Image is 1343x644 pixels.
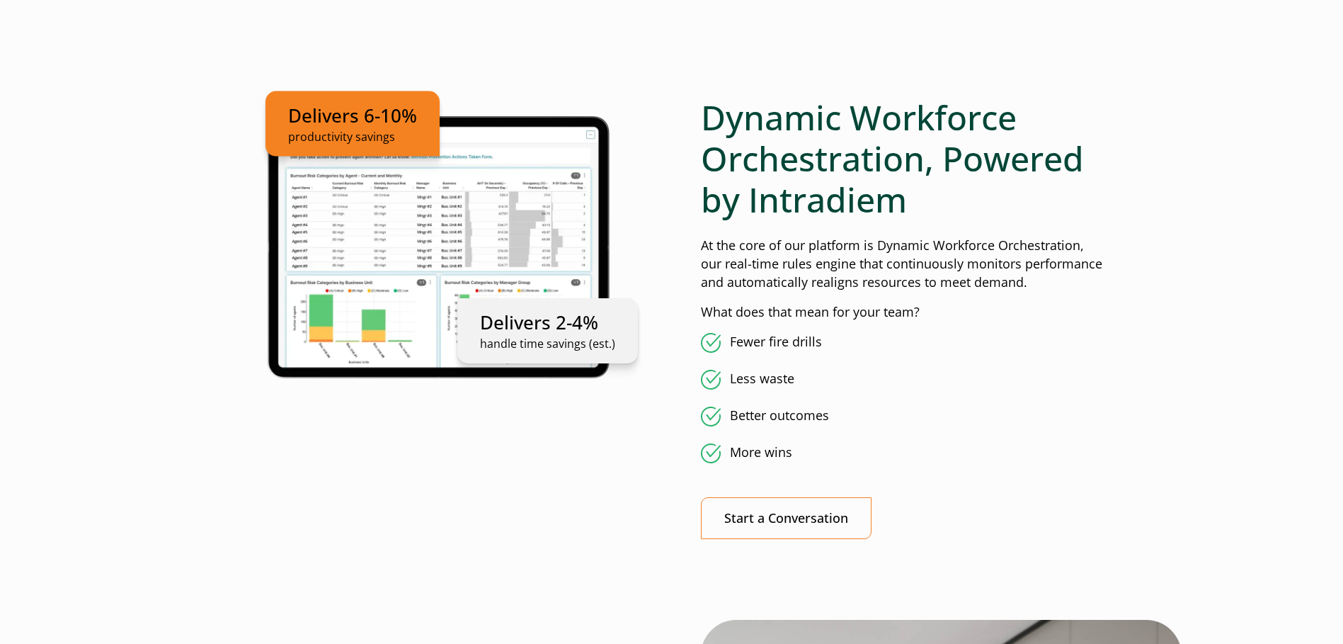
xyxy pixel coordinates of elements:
[701,497,871,539] a: Start a Conversation
[701,303,1107,322] p: What does that mean for your team?
[701,333,1107,353] li: Fewer fire drills
[480,336,615,352] p: handle time savings (est.)
[701,237,1107,292] p: At the core of our platform is Dynamic Workforce Orchestration, our real-time rules engine that c...
[288,129,417,145] p: productivity savings
[701,407,1107,426] li: Better outcomes
[701,444,1107,463] li: More wins
[288,102,417,128] p: Delivers 6-10%
[701,97,1107,220] h2: Dynamic Workforce Orchestration, Powered by Intradiem
[480,310,615,336] p: Delivers 2-4%
[701,370,1107,390] li: Less waste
